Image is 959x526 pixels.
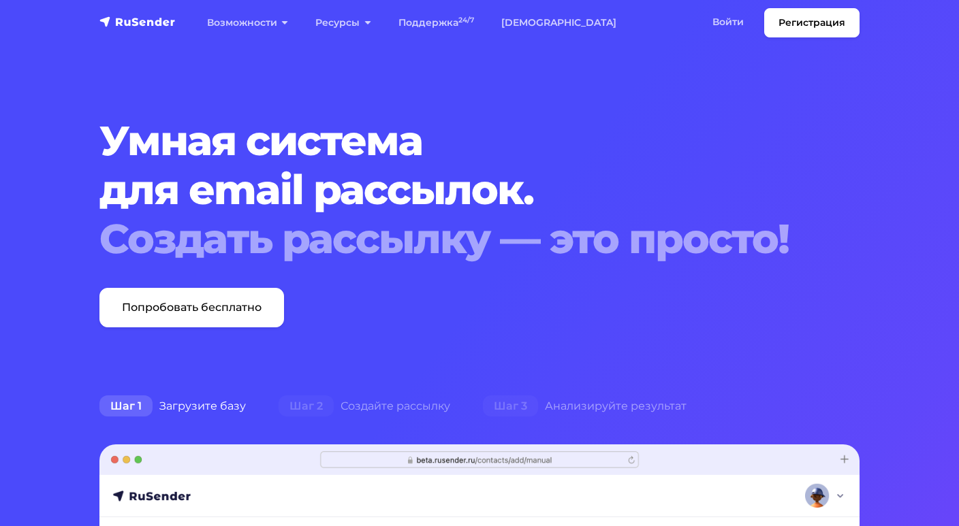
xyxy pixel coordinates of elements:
[99,395,153,417] span: Шаг 1
[99,214,795,263] div: Создать рассылку — это просто!
[99,15,176,29] img: RuSender
[458,16,474,24] sup: 24/7
[262,393,467,420] div: Создайте рассылку
[99,116,795,263] h1: Умная система для email рассылок.
[699,8,757,36] a: Войти
[83,393,262,420] div: Загрузите базу
[764,8,860,37] a: Регистрация
[483,395,538,417] span: Шаг 3
[302,9,384,37] a: Ресурсы
[467,393,703,420] div: Анализируйте результат
[193,9,302,37] a: Возможности
[385,9,488,37] a: Поддержка24/7
[99,288,284,327] a: Попробовать бесплатно
[279,395,334,417] span: Шаг 2
[488,9,630,37] a: [DEMOGRAPHIC_DATA]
